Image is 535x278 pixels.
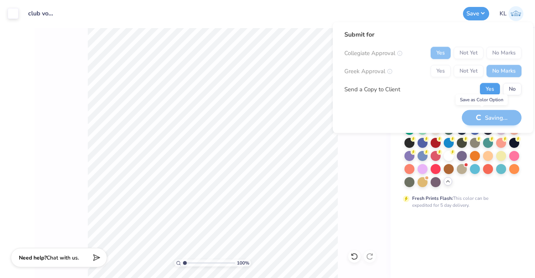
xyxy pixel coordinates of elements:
a: KL [500,6,523,21]
span: 100 % [237,260,249,266]
button: Yes [480,83,500,95]
div: Submit for [344,30,522,39]
img: Kelly Lindsay [508,6,523,21]
span: Chat with us. [47,254,79,261]
span: KL [500,9,506,18]
strong: Fresh Prints Flash: [412,195,453,201]
div: Send a Copy to Client [344,85,400,94]
div: This color can be expedited for 5 day delivery. [412,195,507,209]
input: Untitled Design [22,6,60,21]
button: Save [463,7,489,20]
div: Save as Color Option [456,94,508,105]
strong: Need help? [19,254,47,261]
button: No [503,83,522,95]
